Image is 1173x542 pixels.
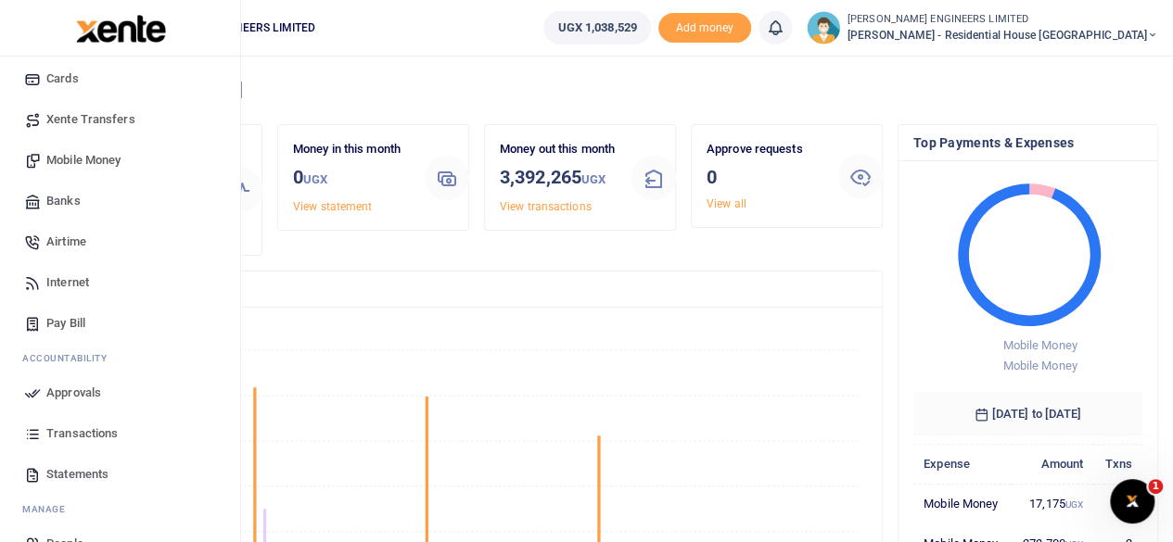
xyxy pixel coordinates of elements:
[74,20,166,34] a: logo-small logo-large logo-large
[913,444,1011,484] th: Expense
[913,132,1142,153] h4: Top Payments & Expenses
[46,110,135,129] span: Xente Transfers
[303,172,327,186] small: UGX
[658,19,751,33] a: Add money
[581,172,606,186] small: UGX
[536,11,657,44] li: Wallet ballance
[707,163,823,191] h3: 0
[15,181,225,221] a: Banks
[86,279,867,299] h4: Transactions Overview
[1110,479,1154,523] iframe: Intercom live chat
[32,502,66,516] span: anage
[46,233,86,251] span: Airtime
[36,351,107,365] span: countability
[913,392,1142,436] h6: [DATE] to [DATE]
[848,12,1158,28] small: [PERSON_NAME] ENGINEERS LIMITED
[807,11,1158,44] a: profile-user [PERSON_NAME] ENGINEERS LIMITED [PERSON_NAME] - Residential House [GEOGRAPHIC_DATA]
[46,424,118,443] span: Transactions
[1065,499,1083,510] small: UGX
[15,372,225,413] a: Approvals
[500,140,617,159] p: Money out this month
[500,163,617,194] h3: 3,392,265
[1148,479,1163,494] span: 1
[15,99,225,140] a: Xente Transfers
[46,192,81,210] span: Banks
[46,151,121,170] span: Mobile Money
[707,197,746,210] a: View all
[913,484,1011,523] td: Mobile Money
[1002,338,1077,352] span: Mobile Money
[15,303,225,344] a: Pay Bill
[707,140,823,159] p: Approve requests
[46,465,108,484] span: Statements
[848,27,1158,44] span: [PERSON_NAME] - Residential House [GEOGRAPHIC_DATA]
[500,200,592,213] a: View transactions
[1093,444,1142,484] th: Txns
[543,11,650,44] a: UGX 1,038,529
[1002,359,1077,372] span: Mobile Money
[46,384,101,402] span: Approvals
[658,13,751,44] span: Add money
[1011,484,1093,523] td: 17,175
[293,200,372,213] a: View statement
[46,69,79,88] span: Cards
[70,80,1158,100] h4: Hello [PERSON_NAME]
[15,344,225,372] li: Ac
[15,495,225,523] li: M
[15,221,225,262] a: Airtime
[15,140,225,181] a: Mobile Money
[15,413,225,454] a: Transactions
[293,163,410,194] h3: 0
[658,13,751,44] li: Toup your wallet
[46,273,89,292] span: Internet
[557,19,636,37] span: UGX 1,038,529
[807,11,840,44] img: profile-user
[15,58,225,99] a: Cards
[15,454,225,495] a: Statements
[46,314,85,333] span: Pay Bill
[1093,484,1142,523] td: 1
[76,15,166,43] img: logo-large
[293,140,410,159] p: Money in this month
[15,262,225,303] a: Internet
[1011,444,1093,484] th: Amount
